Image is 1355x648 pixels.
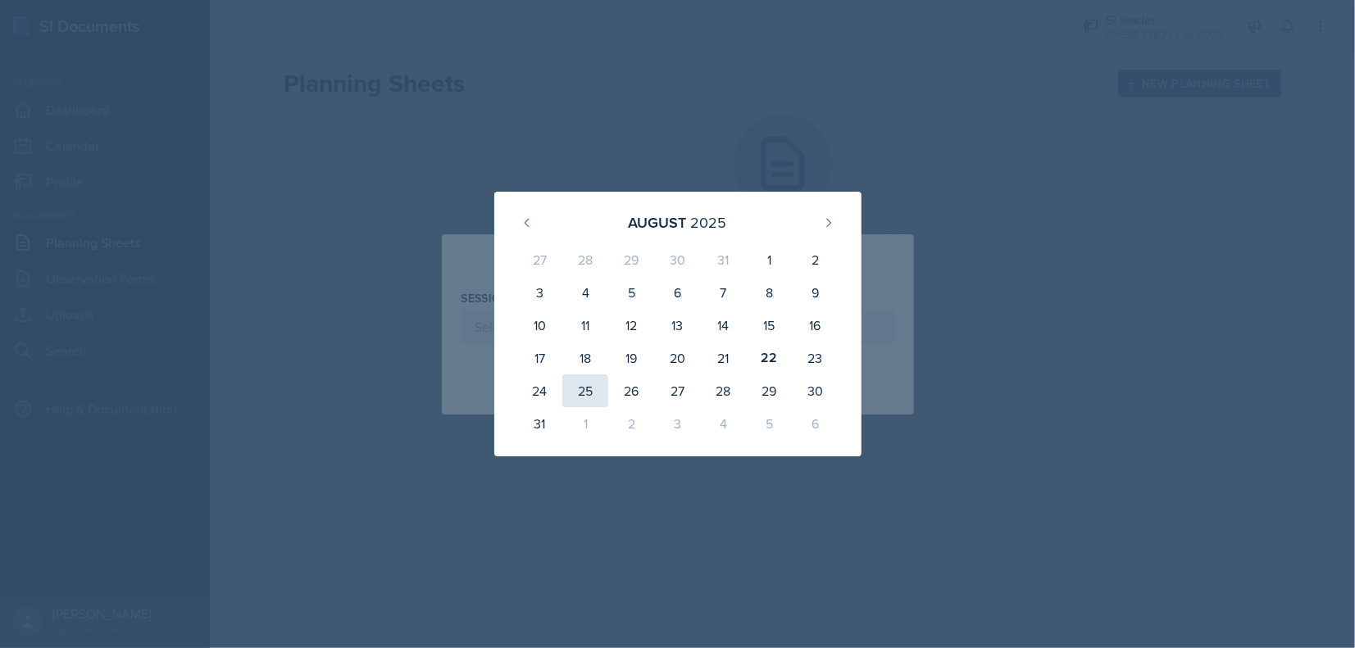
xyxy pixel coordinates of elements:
[629,211,687,233] div: August
[517,276,563,309] div: 3
[608,407,654,440] div: 2
[700,309,746,342] div: 14
[562,243,608,276] div: 28
[517,374,563,407] div: 24
[792,243,838,276] div: 2
[562,407,608,440] div: 1
[746,374,792,407] div: 29
[562,309,608,342] div: 11
[700,243,746,276] div: 31
[746,276,792,309] div: 8
[608,342,654,374] div: 19
[746,407,792,440] div: 5
[746,243,792,276] div: 1
[562,276,608,309] div: 4
[517,243,563,276] div: 27
[517,342,563,374] div: 17
[700,407,746,440] div: 4
[517,309,563,342] div: 10
[792,374,838,407] div: 30
[562,342,608,374] div: 18
[700,342,746,374] div: 21
[654,243,700,276] div: 30
[792,342,838,374] div: 23
[654,309,700,342] div: 13
[700,374,746,407] div: 28
[654,407,700,440] div: 3
[654,276,700,309] div: 6
[746,309,792,342] div: 15
[654,342,700,374] div: 20
[608,243,654,276] div: 29
[608,374,654,407] div: 26
[700,276,746,309] div: 7
[792,407,838,440] div: 6
[608,309,654,342] div: 12
[562,374,608,407] div: 25
[691,211,727,233] div: 2025
[608,276,654,309] div: 5
[792,309,838,342] div: 16
[792,276,838,309] div: 9
[654,374,700,407] div: 27
[517,407,563,440] div: 31
[746,342,792,374] div: 22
